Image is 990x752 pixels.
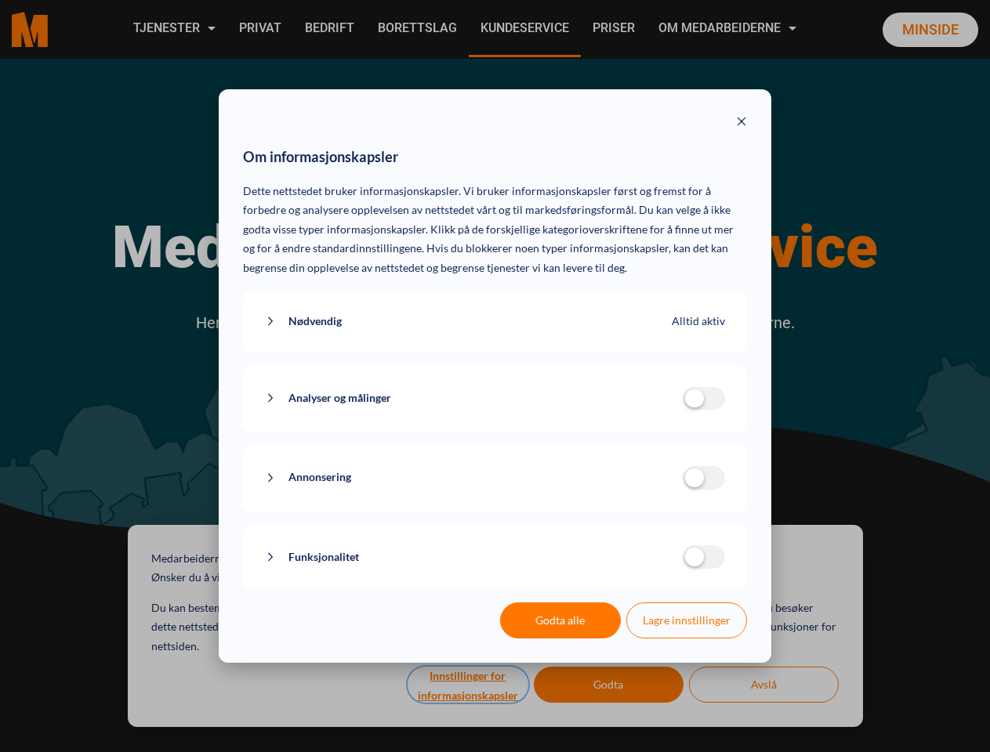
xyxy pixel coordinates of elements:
[288,468,351,487] span: Annonsering
[243,182,747,278] p: Dette nettstedet bruker informasjonskapsler. Vi bruker informasjonskapsler først og fremst for å ...
[672,312,725,331] span: Alltid aktiv
[265,468,683,487] button: Annonsering
[288,312,342,331] span: Nødvendig
[626,602,747,638] button: Lagre innstillinger
[265,389,683,408] button: Analyser og målinger
[265,312,672,331] button: Nødvendig
[243,145,398,170] span: Om informasjonskapsler
[20,283,219,309] p: Jeg samtykker til Medarbeiderne AS sine vilkår for personvern og tjenester.
[736,114,747,133] button: Close modal
[265,548,683,567] button: Funksjonalitet
[288,548,359,567] span: Funksjonalitet
[4,284,14,295] input: Jeg samtykker til Medarbeiderne AS sine vilkår for personvern og tjenester.
[288,389,391,408] span: Analyser og målinger
[500,602,621,638] button: Godta alle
